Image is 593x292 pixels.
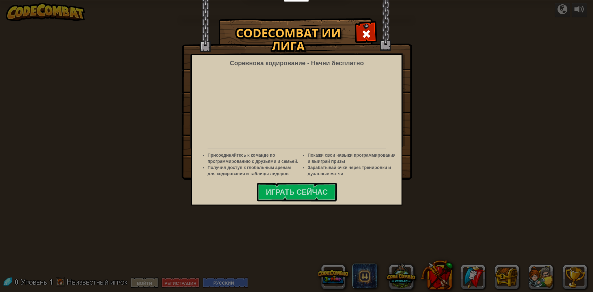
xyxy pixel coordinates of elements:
[208,165,291,176] font: Получил доступ к глобальным аренам для кодирования и таблицы лидеров
[208,153,298,164] font: Присоединяйтесь к команде по программированию с друзьями и семьей.
[266,187,328,197] font: Играть сейчас
[308,165,391,176] font: Зарабатывай очки через тренировки и дуэльные матчи
[236,25,341,54] font: CodeCombat ИИ Лига
[257,183,337,201] button: Играть сейчас
[230,60,364,66] font: Соревнова кодирование - Начни бесплатно
[308,153,396,164] font: Покажи свои навыки программирования и выиграй призы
